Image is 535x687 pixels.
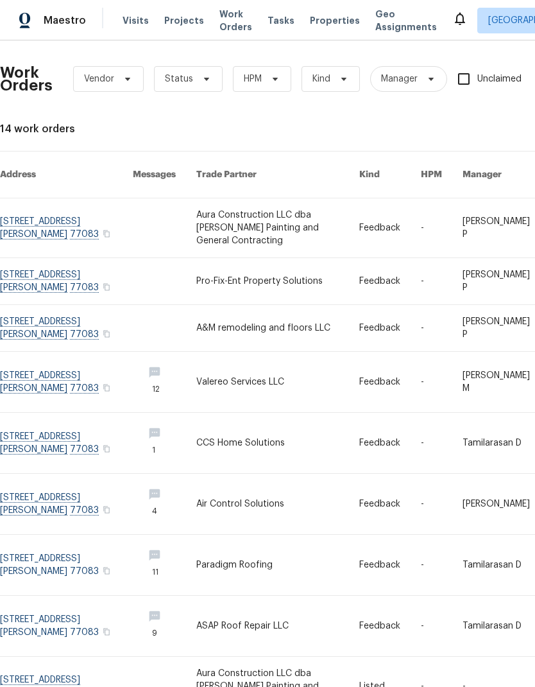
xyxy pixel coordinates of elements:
[101,281,112,293] button: Copy Address
[186,352,350,413] td: Valereo Services LLC
[349,535,411,596] td: Feedback
[267,16,294,25] span: Tasks
[186,305,350,352] td: A&M remodeling and floors LLC
[186,152,350,198] th: Trade Partner
[244,73,262,85] span: HPM
[165,73,193,85] span: Status
[411,305,452,352] td: -
[186,596,350,657] td: ASAP Roof Repair LLC
[186,474,350,535] td: Air Control Solutions
[101,228,112,239] button: Copy Address
[312,73,330,85] span: Kind
[101,626,112,638] button: Copy Address
[349,198,411,258] td: Feedback
[123,14,149,27] span: Visits
[411,352,452,413] td: -
[44,14,86,27] span: Maestro
[186,535,350,596] td: Paradigm Roofing
[349,596,411,657] td: Feedback
[375,8,437,33] span: Geo Assignments
[186,413,350,474] td: CCS Home Solutions
[101,565,112,577] button: Copy Address
[219,8,252,33] span: Work Orders
[411,258,452,305] td: -
[411,198,452,258] td: -
[349,413,411,474] td: Feedback
[349,152,411,198] th: Kind
[101,328,112,340] button: Copy Address
[349,474,411,535] td: Feedback
[101,504,112,516] button: Copy Address
[186,198,350,258] td: Aura Construction LLC dba [PERSON_NAME] Painting and General Contracting
[84,73,114,85] span: Vendor
[411,152,452,198] th: HPM
[411,413,452,474] td: -
[101,443,112,455] button: Copy Address
[186,258,350,305] td: Pro-Fix-Ent Property Solutions
[349,258,411,305] td: Feedback
[164,14,204,27] span: Projects
[411,474,452,535] td: -
[411,535,452,596] td: -
[123,152,186,198] th: Messages
[477,73,522,86] span: Unclaimed
[349,305,411,352] td: Feedback
[411,596,452,657] td: -
[310,14,360,27] span: Properties
[101,382,112,394] button: Copy Address
[349,352,411,413] td: Feedback
[381,73,418,85] span: Manager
